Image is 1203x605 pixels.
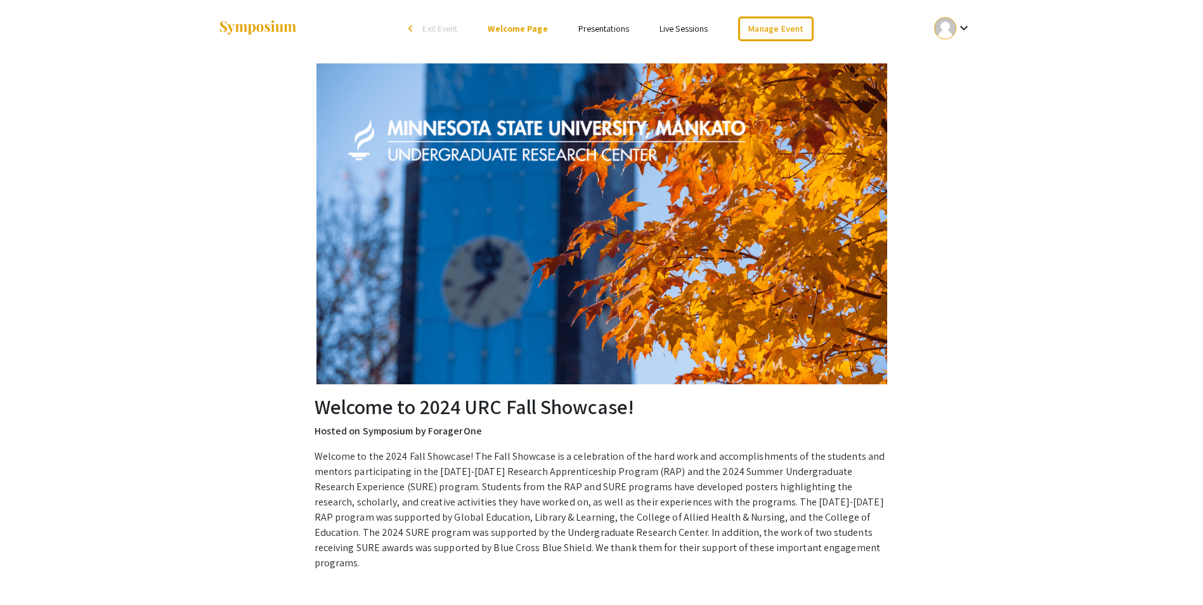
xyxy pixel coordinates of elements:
a: Welcome Page [488,23,547,34]
button: Expand account dropdown [921,14,985,42]
a: Live Sessions [660,23,708,34]
div: arrow_back_ios [408,25,416,32]
iframe: Chat [10,548,54,595]
p: Welcome to the 2024 Fall Showcase! The Fall Showcase is a celebration of the hard work and accomp... [315,449,889,571]
a: Presentations [578,23,629,34]
mat-icon: Expand account dropdown [956,20,972,36]
img: 2024 URC Fall Showcase [316,63,887,384]
span: Exit Event [422,23,457,34]
img: Symposium by ForagerOne [218,20,297,37]
a: Manage Event [738,16,813,41]
p: Hosted on Symposium by ForagerOne [315,424,889,439]
h2: Welcome to 2024 URC Fall Showcase! [315,394,889,419]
